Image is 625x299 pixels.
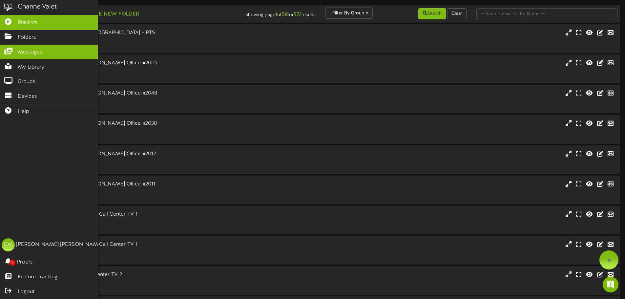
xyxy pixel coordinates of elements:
[18,108,29,116] span: Help
[418,8,446,19] button: Search
[325,8,373,19] button: Filter By Group
[18,64,44,71] span: My Library
[10,260,15,266] span: 0
[18,19,37,27] span: Playlists
[26,218,266,224] div: Landscape ( 16:9 )
[26,120,266,127] div: AFCU Building #3 | [PERSON_NAME] Office #2038
[26,188,266,193] div: Landscape ( 16:9 )
[18,34,36,41] span: Folders
[2,238,15,251] div: CM
[18,93,37,100] span: Devices
[26,29,266,37] div: AFCU - The Market - [GEOGRAPHIC_DATA] - RTS
[26,127,266,133] div: Landscape ( 16:9 )
[282,12,288,18] strong: 58
[26,241,266,248] div: [GEOGRAPHIC_DATA] #5 | Call Center TV 1
[26,73,266,78] div: # 9958
[294,12,302,18] strong: 572
[16,241,103,248] div: [PERSON_NAME] [PERSON_NAME]
[26,59,266,67] div: AFCU Building #3 | [PERSON_NAME] Office #2005
[26,224,266,229] div: # 9963
[26,133,266,139] div: # 9961
[26,211,266,218] div: [GEOGRAPHIC_DATA] #5 | Call Center TV 1
[476,8,617,19] input: -- Search Playlists by Name --
[26,42,266,48] div: # 10187
[26,284,266,290] div: # 9964
[26,67,266,73] div: Landscape ( 16:9 )
[26,37,266,42] div: Landscape ( 16:9 )
[26,103,266,108] div: # 9962
[18,78,35,86] span: Groups
[275,12,277,18] strong: 1
[26,90,266,97] div: AFCU Building #3 | [PERSON_NAME] Office #2048
[26,181,266,188] div: AFCU Building #3 | [PERSON_NAME] Office #2011
[17,259,33,266] span: Proofs
[18,2,57,12] div: ChannelValet
[26,279,266,284] div: Landscape ( 16:9 )
[447,8,467,19] button: Clear
[26,150,266,158] div: AFCU Building #3 | [PERSON_NAME] Office #2012
[26,271,266,279] div: AFCU Building #5 | Call Center TV 2
[220,8,321,19] div: Showing page of for results
[18,49,42,56] span: Messages
[76,10,141,18] button: Create New Folder
[26,254,266,260] div: # 10335
[26,163,266,169] div: # 9960
[18,288,34,296] span: Logout
[26,248,266,254] div: Landscape ( 16:9 )
[26,194,266,199] div: # 9959
[18,273,57,281] span: Feature Tracking
[26,97,266,103] div: Landscape ( 16:9 )
[603,277,618,292] div: Open Intercom Messenger
[26,158,266,163] div: Landscape ( 16:9 )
